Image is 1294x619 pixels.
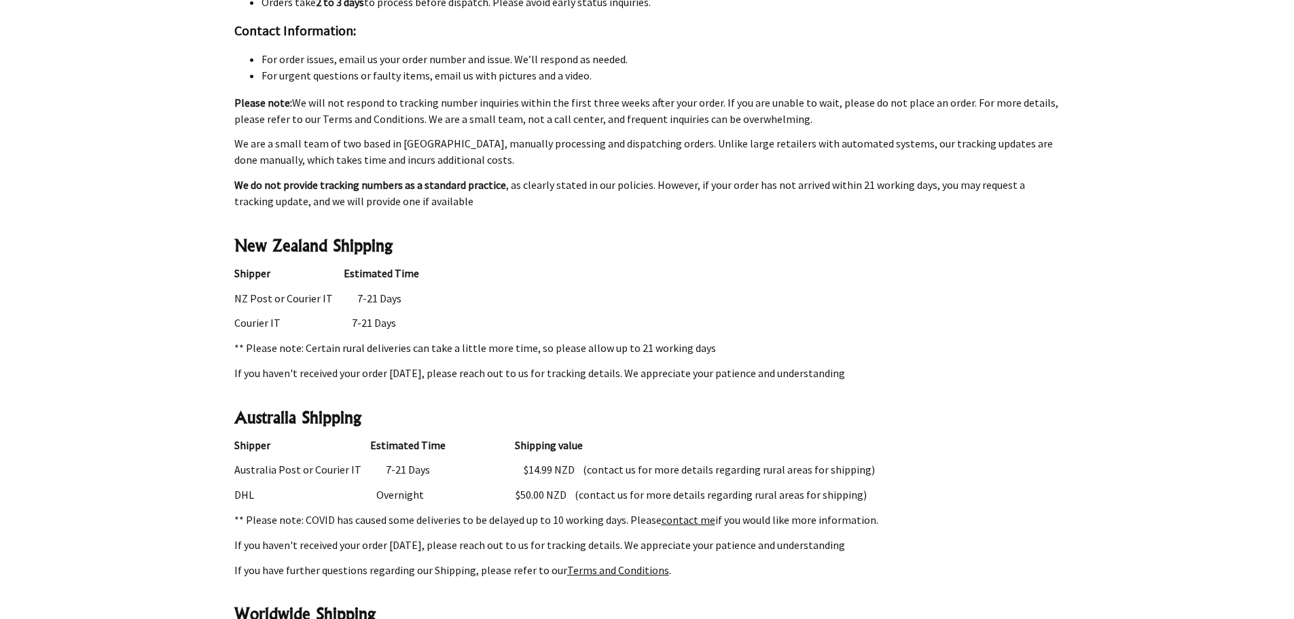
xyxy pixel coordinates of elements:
[262,67,1060,84] li: For urgent questions or faulty items, email us with pictures and a video.
[662,513,715,527] a: contact me
[234,96,292,109] strong: Please note:
[234,178,506,192] strong: We do not provide tracking numbers as a standard practice
[234,365,1060,381] p: If you haven't received your order [DATE], please reach out to us for tracking details. We apprec...
[234,438,583,452] strong: Shipper Estimated Time Shipping value
[234,512,1060,528] p: ** Please note: COVID has caused some deliveries to be delayed up to 10 working days. Please if y...
[567,563,669,577] a: Terms and Conditions
[234,235,393,255] strong: New Zealand Shipping
[234,340,1060,356] p: ** Please note: Certain rural deliveries can take a little more time, so please allow up to 21 wo...
[262,51,1060,67] li: For order issues, email us your order number and issue. We’ll respond as needed.
[234,407,361,427] strong: Australia Shipping
[234,94,1060,127] p: We will not respond to tracking number inquiries within the first three weeks after your order. I...
[234,461,1060,478] p: Australia Post or Courier IT 7-21 Days $14.99 NZD (contact us for more details regarding rural ar...
[234,487,1060,503] p: DHL Overnight $50.00 NZD (contact us for more details regarding rural areas for shipping)
[234,562,1060,578] p: If you have further questions regarding our Shipping, please refer to our .
[234,315,1060,331] p: Courier IT 7-21 Days
[234,290,1060,306] p: NZ Post or Courier IT 7-21 Days
[234,22,356,39] strong: Contact Information:
[234,177,1060,209] p: , as clearly stated in our policies. However, if your order has not arrived within 21 working day...
[234,135,1060,168] p: We are a small team of two based in [GEOGRAPHIC_DATA], manually processing and dispatching orders...
[234,537,1060,553] p: If you haven't received your order [DATE], please reach out to us for tracking details. We apprec...
[234,266,419,280] strong: Shipper Estimated Time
